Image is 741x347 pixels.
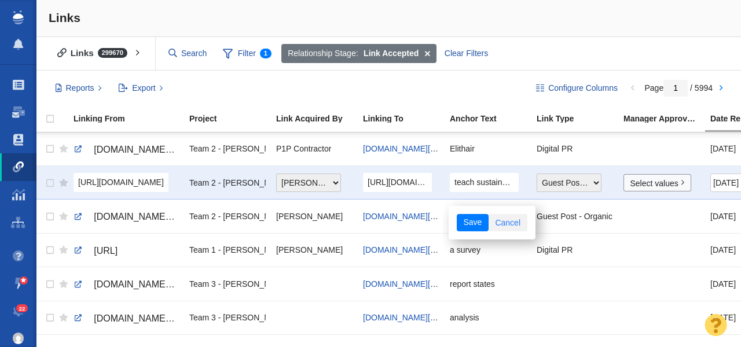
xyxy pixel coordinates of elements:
a: Anchor Text [450,115,535,124]
img: buzzstream_logo_iconsimple.png [13,10,23,24]
div: Team 3 - [PERSON_NAME] | Summer | [PERSON_NAME]\Ready Set Gift\Ready Set Gift - Digital PR - Rank... [189,305,266,330]
div: Anchor Text [450,115,535,123]
td: Taylor Tomita [271,233,358,267]
a: Manager Approved Link? [623,115,709,124]
a: [URL] [74,241,179,261]
span: Reports [66,82,94,94]
a: [DOMAIN_NAME][URL] [363,313,449,322]
span: Page / 5994 [644,83,713,93]
span: [DOMAIN_NAME][URL] [94,212,192,222]
span: Filter [217,43,278,65]
button: Export [112,79,170,98]
input: Search [164,43,212,64]
a: [DOMAIN_NAME][URL] [363,212,449,221]
div: Elithair [450,136,526,161]
div: Link Acquired By [276,115,362,123]
span: 22 [16,304,28,313]
td: Lindsay Schoepf [271,200,358,233]
a: Link Type [537,115,622,124]
div: Team 2 - [PERSON_NAME] | [PERSON_NAME] | [PERSON_NAME]\Statewide Remodeling [189,204,266,228]
a: Cancel [489,214,527,231]
div: Team 1 - [PERSON_NAME] | [PERSON_NAME] | [PERSON_NAME]\Veracity (FLIP & Canopy)\Full Frame Insura... [189,238,266,263]
div: Clear Filters [438,44,494,64]
a: [DOMAIN_NAME][URL] [74,207,179,227]
a: Link Acquired By [276,115,362,124]
td: Guest Post - Organic [531,200,618,233]
td: Guest Post - Organic [531,166,618,200]
span: 1 [260,49,272,58]
a: [DOMAIN_NAME][URL] [363,144,449,153]
span: [PERSON_NAME] [276,211,343,222]
button: Reports [49,79,108,98]
span: [PERSON_NAME] [276,245,343,255]
span: P1P Contractor [276,143,331,154]
span: Guest Post - Organic [537,211,612,222]
a: [DOMAIN_NAME][URL] [363,245,449,254]
a: [DOMAIN_NAME][URL] [74,140,179,160]
div: Project [189,115,275,123]
img: 4d4450a2c5952a6e56f006464818e682 [13,333,24,344]
div: analysis [450,305,526,330]
button: Configure Columns [530,79,625,98]
a: [DOMAIN_NAME][URL][US_STATE][US_STATE] [74,309,179,328]
span: Digital PR [537,245,573,255]
a: Select values [623,174,691,191]
a: [DOMAIN_NAME][URL][US_STATE][US_STATE] [74,275,179,294]
td: Digital PR [531,132,618,166]
td: P1P Contractor [271,132,358,166]
span: [URL] [94,246,118,256]
span: Relationship Stage: [288,47,358,60]
span: Links [49,11,80,24]
span: [DOMAIN_NAME][URL] [94,145,192,154]
button: Save [457,214,489,231]
div: Manager Approved Link? [623,115,709,123]
div: Link Type [537,115,622,123]
td: Lindsay Schoepf [271,166,358,200]
div: Team 2 - [PERSON_NAME] | [PERSON_NAME] | [PERSON_NAME]\SmartLifeCo [189,170,266,195]
div: Linking To [363,115,449,123]
span: [DOMAIN_NAME][URL][US_STATE][US_STATE] [94,279,295,289]
strong: Link Accepted [364,47,419,60]
span: Configure Columns [548,82,618,94]
a: Linking From [74,115,188,124]
td: Digital PR [531,233,618,267]
div: Linking From [74,115,188,123]
div: Team 2 - [PERSON_NAME] | [PERSON_NAME] | [PERSON_NAME]\Elithair\Elithair - Digital PR - Is a Bad ... [189,136,266,161]
div: Team 3 - [PERSON_NAME] | Summer | [PERSON_NAME]\Ready Set Gift\Ready Set Gift - Digital PR - Rank... [189,271,266,296]
a: [DOMAIN_NAME][URL] [363,279,449,289]
div: a survey [450,238,526,263]
span: [DOMAIN_NAME][URL][US_STATE][US_STATE] [94,313,295,323]
a: Linking To [363,115,449,124]
div: report states [450,271,526,296]
span: Export [132,82,155,94]
span: Digital PR [537,143,573,154]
